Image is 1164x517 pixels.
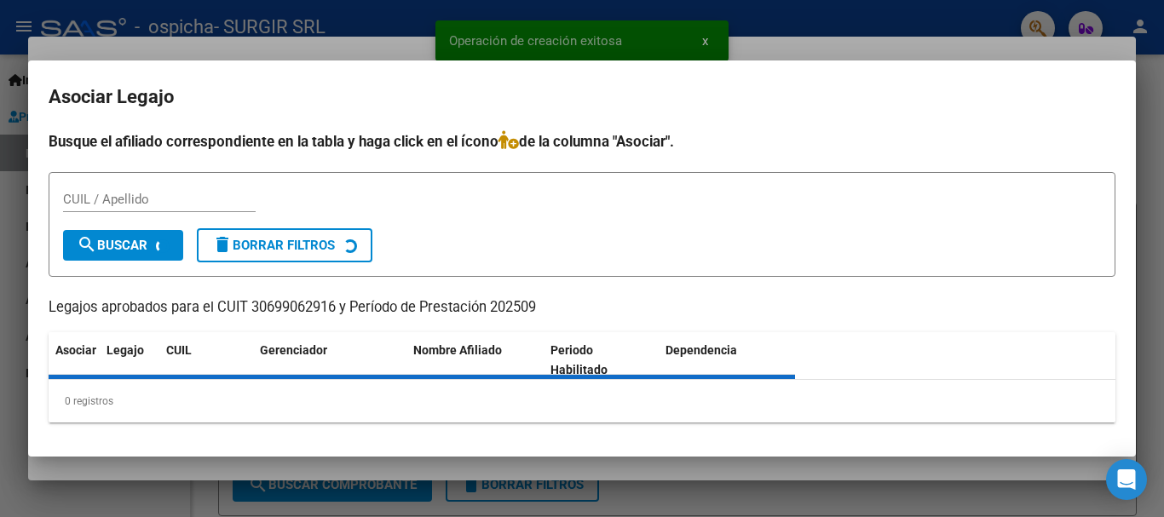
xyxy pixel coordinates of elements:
datatable-header-cell: Legajo [100,332,159,388]
h4: Busque el afiliado correspondiente en la tabla y haga click en el ícono de la columna "Asociar". [49,130,1115,152]
datatable-header-cell: Asociar [49,332,100,388]
span: Borrar Filtros [212,238,335,253]
span: Dependencia [666,343,737,357]
span: Nombre Afiliado [413,343,502,357]
datatable-header-cell: CUIL [159,332,253,388]
span: Periodo Habilitado [550,343,608,376]
div: Open Intercom Messenger [1106,459,1147,500]
span: Legajo [107,343,144,357]
div: 0 registros [49,380,1115,422]
h2: Asociar Legajo [49,81,1115,113]
datatable-header-cell: Gerenciador [253,332,406,388]
span: CUIL [166,343,192,357]
button: Buscar [63,230,183,261]
span: Buscar [77,238,147,253]
datatable-header-cell: Nombre Afiliado [406,332,544,388]
span: Gerenciador [260,343,327,357]
span: Asociar [55,343,96,357]
mat-icon: delete [212,234,233,255]
datatable-header-cell: Periodo Habilitado [544,332,659,388]
p: Legajos aprobados para el CUIT 30699062916 y Período de Prestación 202509 [49,297,1115,319]
button: Borrar Filtros [197,228,372,262]
mat-icon: search [77,234,97,255]
datatable-header-cell: Dependencia [659,332,796,388]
